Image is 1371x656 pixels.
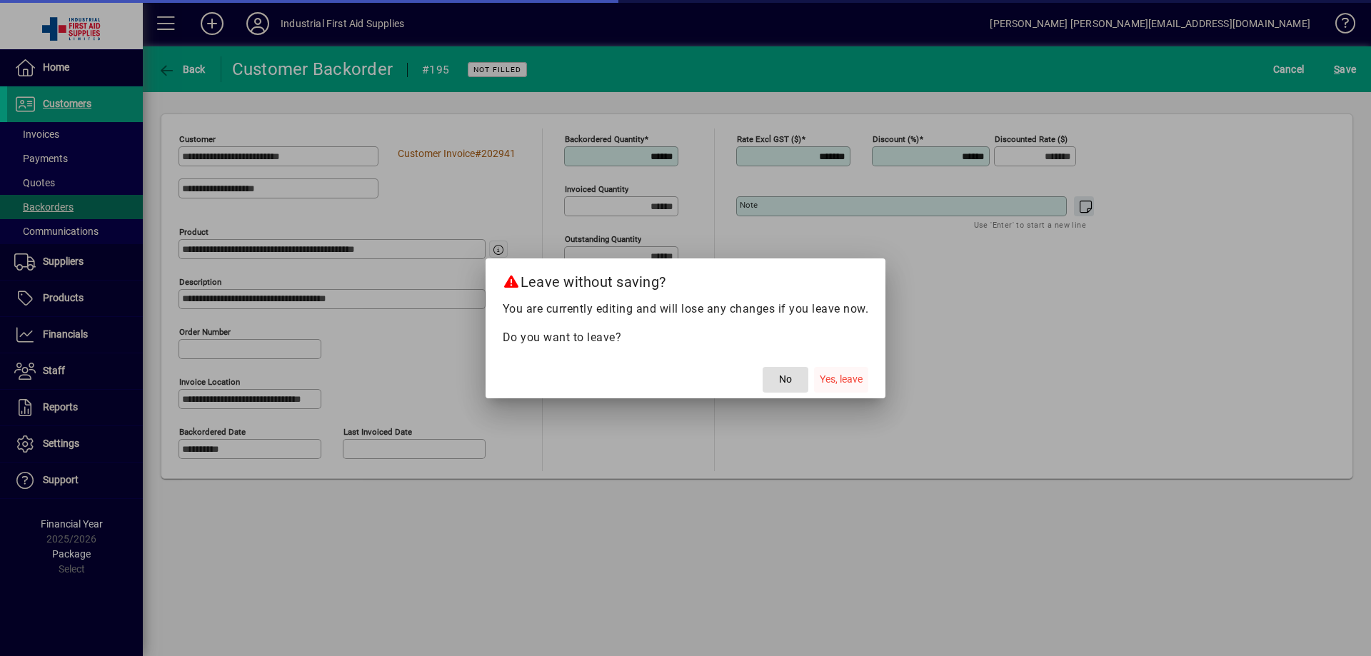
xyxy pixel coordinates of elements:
[763,367,808,393] button: No
[486,258,886,300] h2: Leave without saving?
[820,372,863,387] span: Yes, leave
[814,367,868,393] button: Yes, leave
[503,301,869,318] p: You are currently editing and will lose any changes if you leave now.
[779,372,792,387] span: No
[503,329,869,346] p: Do you want to leave?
